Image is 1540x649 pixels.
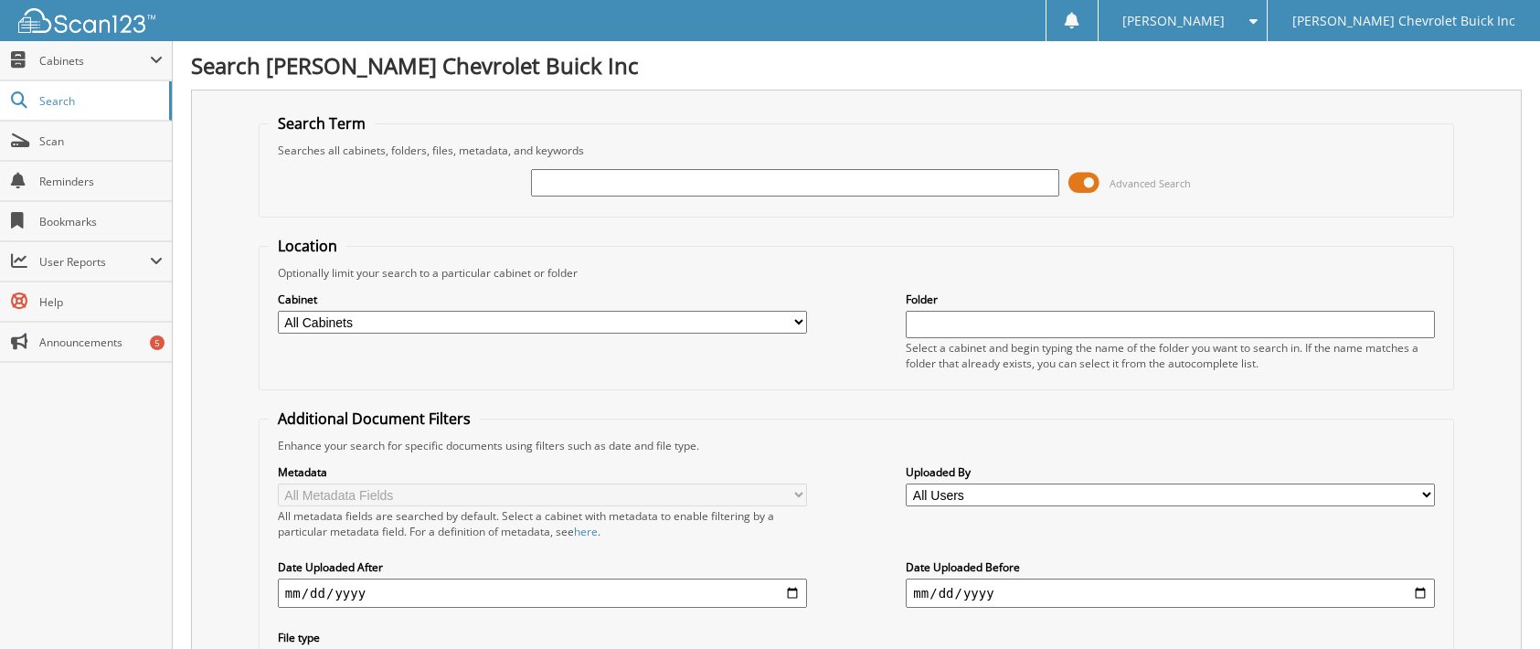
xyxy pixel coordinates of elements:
[269,438,1444,453] div: Enhance your search for specific documents using filters such as date and file type.
[39,53,150,69] span: Cabinets
[1122,16,1225,27] span: [PERSON_NAME]
[39,335,163,350] span: Announcements
[906,579,1435,608] input: end
[269,113,375,133] legend: Search Term
[269,236,346,256] legend: Location
[278,579,807,608] input: start
[269,265,1444,281] div: Optionally limit your search to a particular cabinet or folder
[1110,176,1191,190] span: Advanced Search
[906,559,1435,575] label: Date Uploaded Before
[278,464,807,480] label: Metadata
[278,559,807,575] label: Date Uploaded After
[39,133,163,149] span: Scan
[574,524,598,539] a: here
[39,174,163,189] span: Reminders
[906,292,1435,307] label: Folder
[906,464,1435,480] label: Uploaded By
[18,8,155,33] img: scan123-logo-white.svg
[39,93,160,109] span: Search
[269,143,1444,158] div: Searches all cabinets, folders, files, metadata, and keywords
[278,630,807,645] label: File type
[191,50,1522,80] h1: Search [PERSON_NAME] Chevrolet Buick Inc
[39,294,163,310] span: Help
[1292,16,1515,27] span: [PERSON_NAME] Chevrolet Buick Inc
[269,409,480,429] legend: Additional Document Filters
[150,335,165,350] div: 5
[906,340,1435,371] div: Select a cabinet and begin typing the name of the folder you want to search in. If the name match...
[39,214,163,229] span: Bookmarks
[278,508,807,539] div: All metadata fields are searched by default. Select a cabinet with metadata to enable filtering b...
[39,254,150,270] span: User Reports
[278,292,807,307] label: Cabinet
